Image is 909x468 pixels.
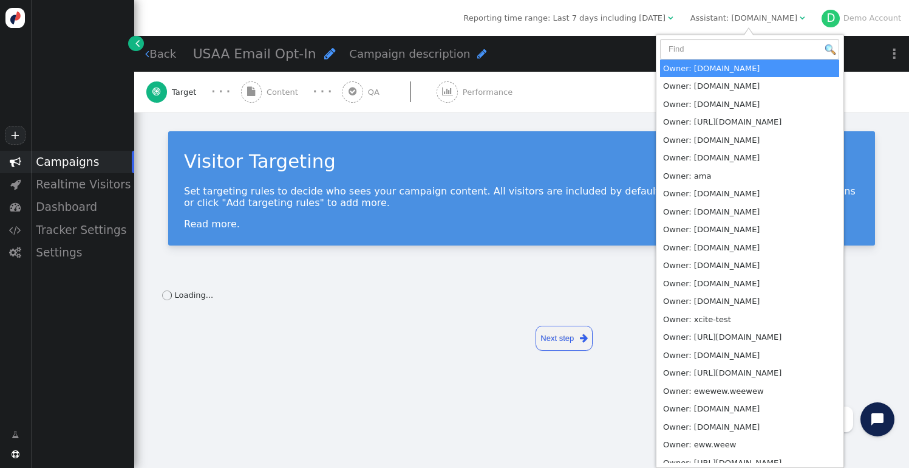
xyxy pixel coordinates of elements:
[9,224,21,236] span: 
[342,72,437,112] a:  QA
[536,326,593,351] a: Next step
[349,47,470,60] span: Campaign description
[184,185,859,208] p: Set targeting rules to decide who sees your campaign content. All visitors are included by defaul...
[660,418,839,436] td: Owner: [DOMAIN_NAME]
[30,241,134,264] div: Settings
[477,48,487,60] span: 
[660,239,839,257] td: Owner: [DOMAIN_NAME]
[5,8,26,28] img: logo-icon.svg
[660,185,839,203] td: Owner: [DOMAIN_NAME]
[880,36,909,72] a: ⋮
[193,46,316,61] span: USAA Email Opt-In
[660,77,839,95] td: Owner: [DOMAIN_NAME]
[146,72,241,112] a:  Target · · ·
[660,436,839,454] td: Owner: eww.weew
[145,48,149,60] span: 
[152,87,160,96] span: 
[660,131,839,150] td: Owner: [DOMAIN_NAME]
[660,113,839,131] td: Owner: [URL][DOMAIN_NAME]
[660,346,839,365] td: Owner: [DOMAIN_NAME]
[368,86,384,98] span: QA
[668,14,673,22] span: 
[313,84,332,100] div: · · ·
[267,86,303,98] span: Content
[660,149,839,167] td: Owner: [DOMAIN_NAME]
[660,256,839,275] td: Owner: [DOMAIN_NAME]
[12,429,19,441] span: 
[128,36,143,51] a: 
[822,13,901,22] a: DDemo Account
[463,86,517,98] span: Performance
[660,292,839,311] td: Owner: [DOMAIN_NAME]
[822,10,840,28] div: D
[580,331,588,345] span: 
[241,72,342,112] a:  Content · · ·
[442,87,453,96] span: 
[135,37,140,49] span: 
[172,86,201,98] span: Target
[660,39,839,60] input: Find
[660,60,839,78] td: Owner: [DOMAIN_NAME]
[184,218,240,230] a: Read more.
[800,14,805,22] span: 
[660,382,839,401] td: Owner: ewewew.weewew
[324,47,336,60] span: 
[690,12,797,24] div: Assistant: [DOMAIN_NAME]
[30,173,134,196] div: Realtime Visitors
[660,203,839,221] td: Owner: [DOMAIN_NAME]
[30,196,134,218] div: Dashboard
[5,126,26,145] a: +
[10,201,21,213] span: 
[9,247,21,258] span: 
[660,221,839,239] td: Owner: [DOMAIN_NAME]
[660,328,839,346] td: Owner: [URL][DOMAIN_NAME]
[175,291,214,300] span: Loading...
[10,179,21,190] span: 
[30,219,134,241] div: Tracker Settings
[660,311,839,329] td: Owner: xcite-test
[660,275,839,293] td: Owner: [DOMAIN_NAME]
[660,95,839,114] td: Owner: [DOMAIN_NAME]
[437,72,538,112] a:  Performance
[211,84,230,100] div: · · ·
[349,87,356,96] span: 
[4,425,27,446] a: 
[12,450,19,458] span: 
[145,46,176,62] a: Back
[825,44,836,55] img: icon_search.png
[660,364,839,382] td: Owner: [URL][DOMAIN_NAME]
[660,400,839,418] td: Owner: [DOMAIN_NAME]
[247,87,255,96] span: 
[660,167,839,185] td: Owner: ama
[30,151,134,173] div: Campaigns
[463,13,666,22] span: Reporting time range: Last 7 days including [DATE]
[184,147,859,175] div: Visitor Targeting
[10,156,21,168] span: 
